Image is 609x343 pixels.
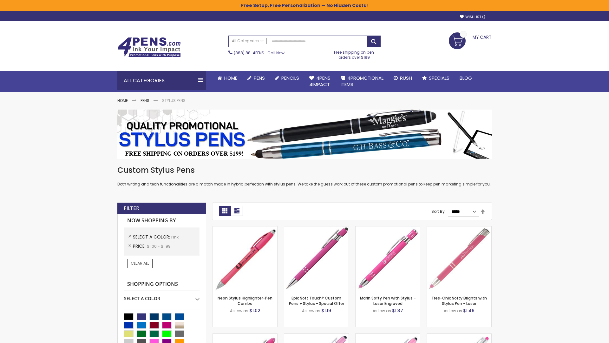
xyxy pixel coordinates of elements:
[463,307,475,314] span: $1.46
[133,234,171,240] span: Select A Color
[284,226,349,232] a: 4P-MS8B-Pink
[218,295,272,306] a: Neon Stylus Highlighter-Pen Combo
[309,75,331,88] span: 4Pens 4impact
[117,37,181,57] img: 4Pens Custom Pens and Promotional Products
[328,47,381,60] div: Free shipping on pen orders over $199
[356,226,420,291] img: Marin Softy Pen with Stylus - Laser Engraved-Pink
[224,75,237,81] span: Home
[131,260,149,266] span: Clear All
[427,333,491,339] a: Tres-Chic Softy with Stylus Top Pen - ColorJet-Pink
[460,15,485,19] a: Wishlist
[254,75,265,81] span: Pens
[213,226,277,291] img: Neon Stylus Highlighter-Pen Combo-Pink
[400,75,412,81] span: Rush
[249,307,260,314] span: $1.02
[431,209,445,214] label: Sort By
[284,333,349,339] a: Ellipse Stylus Pen - LaserMax-Pink
[213,71,242,85] a: Home
[124,278,200,291] strong: Shopping Options
[281,75,299,81] span: Pencils
[444,308,462,313] span: As low as
[232,38,264,44] span: All Categories
[124,205,139,212] strong: Filter
[234,50,285,56] span: - Call Now!
[427,226,491,232] a: Tres-Chic Softy Brights with Stylus Pen - Laser-Pink
[284,226,349,291] img: 4P-MS8B-Pink
[117,98,128,103] a: Home
[133,243,147,249] span: Price
[162,98,186,103] strong: Stylus Pens
[213,226,277,232] a: Neon Stylus Highlighter-Pen Combo-Pink
[270,71,304,85] a: Pencils
[219,206,231,216] strong: Grid
[389,71,417,85] a: Rush
[117,110,492,159] img: Stylus Pens
[141,98,149,103] a: Pens
[304,71,336,92] a: 4Pens4impact
[230,308,248,313] span: As low as
[289,295,344,306] a: Epic Soft Touch® Custom Pens + Stylus - Special Offer
[147,244,171,249] span: $1.00 - $1.99
[213,333,277,339] a: Ellipse Softy Brights with Stylus Pen - Laser-Pink
[171,234,179,240] span: Pink
[302,308,320,313] span: As low as
[360,295,416,306] a: Marin Softy Pen with Stylus - Laser Engraved
[460,75,472,81] span: Blog
[117,165,492,187] div: Both writing and tech functionalities are a match made in hybrid perfection with stylus pens. We ...
[234,50,264,56] a: (888) 88-4PENS
[373,308,391,313] span: As low as
[356,333,420,339] a: Ellipse Stylus Pen - ColorJet-Pink
[117,71,206,90] div: All Categories
[356,226,420,232] a: Marin Softy Pen with Stylus - Laser Engraved-Pink
[341,75,383,88] span: 4PROMOTIONAL ITEMS
[431,295,487,306] a: Tres-Chic Softy Brights with Stylus Pen - Laser
[427,226,491,291] img: Tres-Chic Softy Brights with Stylus Pen - Laser-Pink
[242,71,270,85] a: Pens
[127,259,153,268] a: Clear All
[392,307,403,314] span: $1.37
[429,75,449,81] span: Specials
[117,165,492,175] h1: Custom Stylus Pens
[336,71,389,92] a: 4PROMOTIONALITEMS
[124,291,200,302] div: Select A Color
[229,36,267,46] a: All Categories
[455,71,477,85] a: Blog
[321,307,331,314] span: $1.19
[124,214,200,227] strong: Now Shopping by
[417,71,455,85] a: Specials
